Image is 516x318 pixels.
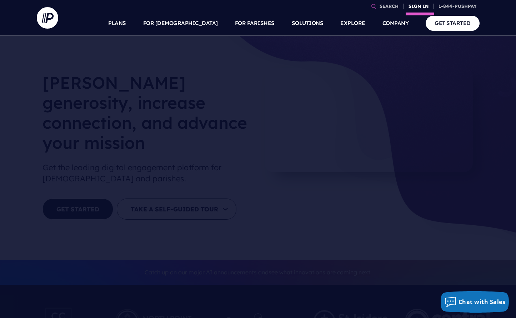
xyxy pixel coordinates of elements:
span: Chat with Sales [459,298,506,306]
a: FOR PARISHES [235,11,275,36]
a: EXPLORE [340,11,365,36]
a: COMPANY [382,11,409,36]
a: FOR [DEMOGRAPHIC_DATA] [143,11,218,36]
a: PLANS [108,11,126,36]
a: GET STARTED [426,16,480,30]
button: Chat with Sales [441,291,509,313]
a: SOLUTIONS [292,11,324,36]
